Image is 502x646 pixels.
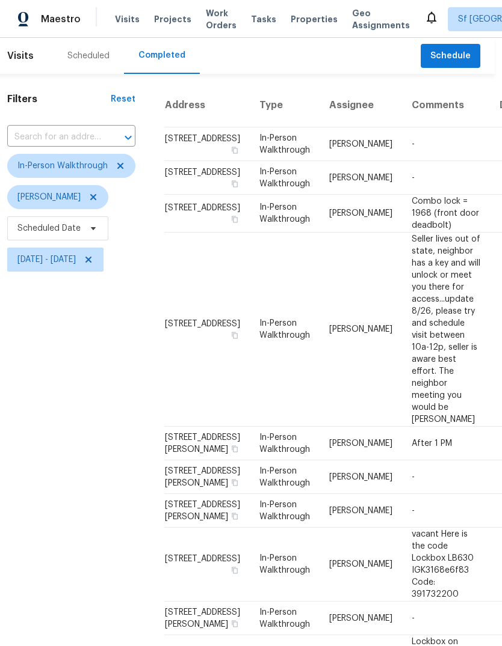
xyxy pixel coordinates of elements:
td: [STREET_ADDRESS] [164,233,250,427]
td: [STREET_ADDRESS][PERSON_NAME] [164,602,250,635]
span: Scheduled Date [17,222,81,234]
div: Scheduled [67,50,110,62]
th: Comments [402,84,490,127]
span: Tasks [251,15,276,23]
td: In-Person Walkthrough [250,233,320,427]
td: [STREET_ADDRESS][PERSON_NAME] [164,460,250,494]
td: [STREET_ADDRESS] [164,127,250,161]
td: In-Person Walkthrough [250,602,320,635]
span: Properties [291,13,338,25]
td: - [402,602,490,635]
button: Copy Address [229,443,240,454]
td: In-Person Walkthrough [250,460,320,494]
button: Schedule [421,44,480,69]
span: [DATE] - [DATE] [17,254,76,266]
button: Copy Address [229,511,240,522]
th: Address [164,84,250,127]
td: [PERSON_NAME] [320,427,402,460]
span: Projects [154,13,191,25]
td: [PERSON_NAME] [320,494,402,528]
button: Copy Address [229,330,240,341]
td: - [402,494,490,528]
span: Visits [7,43,34,69]
button: Copy Address [229,565,240,576]
td: After 1 PM [402,427,490,460]
td: [STREET_ADDRESS] [164,161,250,195]
button: Open [120,129,137,146]
td: vacant Here is the code Lockbox LB630 IGK3168e6f83 Code: 391732200 [402,528,490,602]
td: In-Person Walkthrough [250,161,320,195]
td: In-Person Walkthrough [250,528,320,602]
button: Copy Address [229,618,240,629]
td: [PERSON_NAME] [320,195,402,233]
td: [PERSON_NAME] [320,602,402,635]
th: Assignee [320,84,402,127]
td: [PERSON_NAME] [320,460,402,494]
th: Type [250,84,320,127]
td: - [402,460,490,494]
td: [STREET_ADDRESS] [164,195,250,233]
td: [PERSON_NAME] [320,127,402,161]
button: Copy Address [229,214,240,225]
span: Visits [115,13,140,25]
td: In-Person Walkthrough [250,494,320,528]
td: Seller lives out of state, neighbor has a key and will unlock or meet you there for access...upda... [402,233,490,427]
td: In-Person Walkthrough [250,427,320,460]
td: In-Person Walkthrough [250,195,320,233]
td: [STREET_ADDRESS][PERSON_NAME] [164,427,250,460]
h1: Filters [7,93,111,105]
td: Combo lock = 1968 (front door deadbolt) [402,195,490,233]
div: Completed [138,49,185,61]
span: Work Orders [206,7,237,31]
td: [STREET_ADDRESS] [164,528,250,602]
button: Copy Address [229,477,240,488]
button: Copy Address [229,145,240,156]
td: [STREET_ADDRESS][PERSON_NAME] [164,494,250,528]
span: Maestro [41,13,81,25]
td: [PERSON_NAME] [320,161,402,195]
span: [PERSON_NAME] [17,191,81,203]
input: Search for an address... [7,128,102,147]
span: Schedule [430,49,471,64]
span: Geo Assignments [352,7,410,31]
td: [PERSON_NAME] [320,528,402,602]
button: Copy Address [229,178,240,189]
td: [PERSON_NAME] [320,233,402,427]
td: In-Person Walkthrough [250,127,320,161]
td: - [402,161,490,195]
div: Reset [111,93,135,105]
span: In-Person Walkthrough [17,160,108,172]
td: - [402,127,490,161]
